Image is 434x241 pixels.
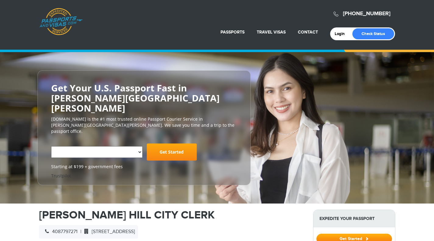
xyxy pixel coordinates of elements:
[39,210,304,221] h1: [PERSON_NAME] HILL CITY CLERK
[39,8,83,35] a: Passports & [DOMAIN_NAME]
[352,28,394,39] a: Check Status
[316,236,392,241] a: Get Started
[343,10,390,17] a: [PHONE_NUMBER]
[51,164,237,170] span: Starting at $199 + government fees
[51,83,237,113] h2: Get Your U.S. Passport Fast in [PERSON_NAME][GEOGRAPHIC_DATA][PERSON_NAME]
[257,30,286,35] a: Travel Visas
[81,229,135,235] span: [STREET_ADDRESS]
[51,173,71,179] a: Trustpilot
[221,30,245,35] a: Passports
[335,31,349,36] a: Login
[39,225,138,239] div: |
[298,30,318,35] a: Contact
[147,144,197,161] a: Get Started
[51,116,237,134] p: [DOMAIN_NAME] is the #1 most trusted online Passport Courier Service in [PERSON_NAME][GEOGRAPHIC_...
[42,229,77,235] span: 4087797271
[313,210,395,227] strong: Expedite Your Passport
